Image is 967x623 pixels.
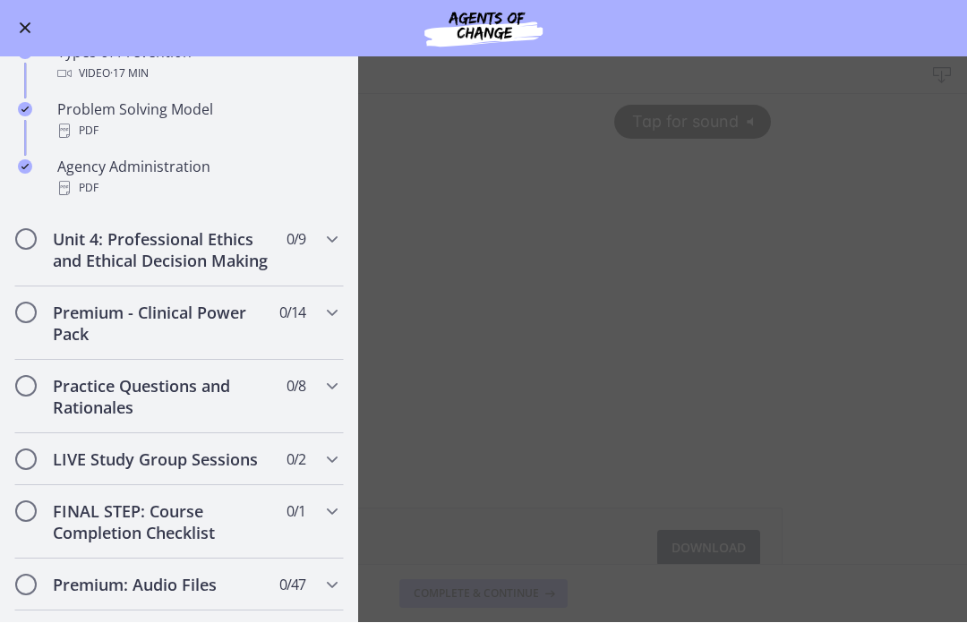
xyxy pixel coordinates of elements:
i: Completed [18,103,32,117]
div: PDF [57,121,337,142]
div: Problem Solving Model [57,99,337,142]
h2: Premium - Clinical Power Pack [53,303,271,346]
span: 0 / 1 [287,501,305,523]
span: 0 / 9 [287,229,305,251]
span: 0 / 8 [287,376,305,397]
span: Tap for sound [616,18,739,37]
h2: Unit 4: Professional Ethics and Ethical Decision Making [53,229,271,272]
span: 0 / 14 [279,303,305,324]
div: Video [57,64,337,85]
span: 0 / 2 [287,449,305,471]
img: Agents of Change Social Work Test Prep [376,7,591,50]
span: 0 / 47 [279,575,305,596]
button: Enable menu [14,18,36,39]
h2: Practice Questions and Rationales [53,376,271,419]
button: Tap for sound [614,11,770,44]
h2: FINAL STEP: Course Completion Checklist [53,501,271,544]
span: · 17 min [110,64,149,85]
div: Agency Administration [57,157,337,200]
div: PDF [57,178,337,200]
h2: LIVE Study Group Sessions [53,449,271,471]
h2: Premium: Audio Files [53,575,271,596]
div: Types of Prevention [57,42,337,85]
i: Completed [18,160,32,175]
